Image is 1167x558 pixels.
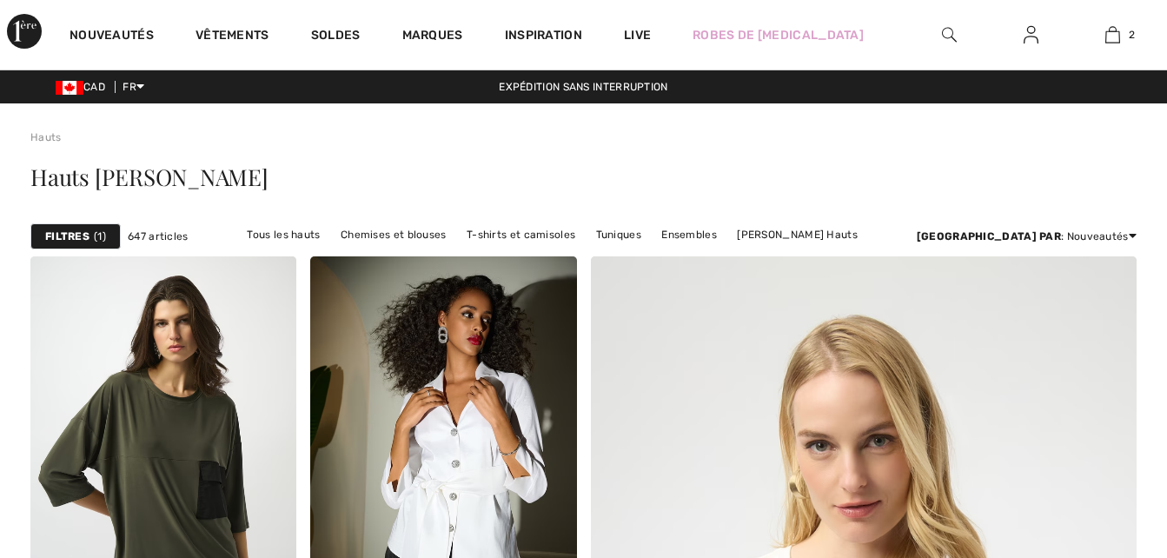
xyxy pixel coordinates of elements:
[917,230,1061,242] strong: [GEOGRAPHIC_DATA] par
[7,14,42,49] img: 1ère Avenue
[56,81,112,93] span: CAD
[332,223,455,246] a: Chemises et blouses
[917,229,1137,244] div: : Nouveautés
[458,223,584,246] a: T-shirts et camisoles
[45,229,90,244] strong: Filtres
[653,223,726,246] a: Ensembles
[693,26,864,44] a: Robes de [MEDICAL_DATA]
[587,223,650,246] a: Tuniques
[1010,24,1052,46] a: Se connecter
[505,28,582,46] span: Inspiration
[238,223,328,246] a: Tous les hauts
[30,131,62,143] a: Hauts
[196,28,269,46] a: Vêtements
[728,223,866,246] a: [PERSON_NAME] Hauts
[311,28,361,46] a: Soldes
[94,229,106,244] span: 1
[624,26,651,44] a: Live
[30,162,269,192] span: Hauts [PERSON_NAME]
[1024,24,1038,45] img: Mes infos
[128,229,189,244] span: 647 articles
[942,24,957,45] img: recherche
[1072,24,1152,45] a: 2
[567,246,706,269] a: Hauts [PERSON_NAME]
[123,81,144,93] span: FR
[1105,24,1120,45] img: Mon panier
[1057,428,1150,471] iframe: Ouvre un widget dans lequel vous pouvez chatter avec l’un de nos agents
[400,246,485,269] a: Hauts blancs
[56,81,83,95] img: Canadian Dollar
[70,28,154,46] a: Nouveautés
[1129,27,1135,43] span: 2
[487,246,564,269] a: Hauts noirs
[402,28,463,46] a: Marques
